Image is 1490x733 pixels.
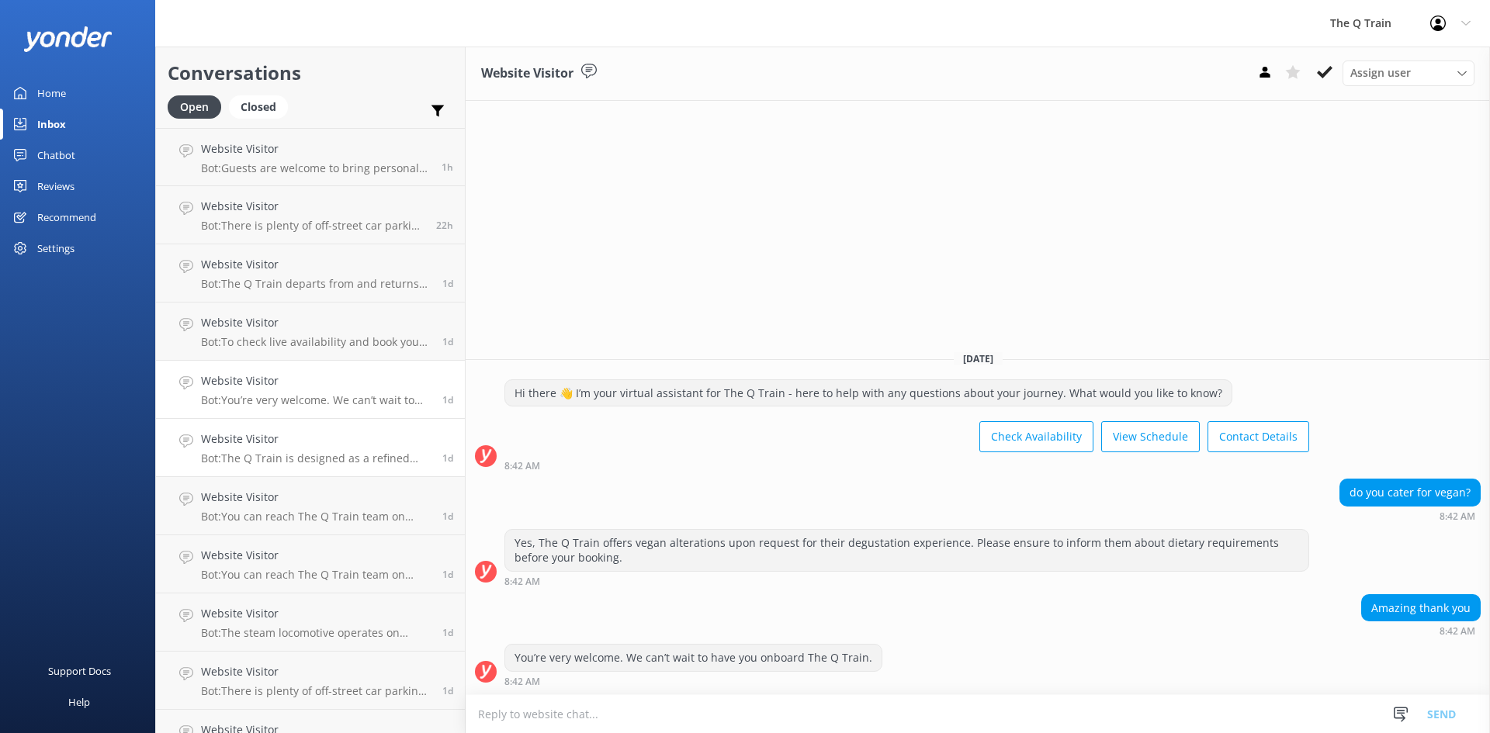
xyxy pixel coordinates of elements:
span: Assign user [1350,64,1411,81]
div: Home [37,78,66,109]
p: Bot: Guests are welcome to bring personal effects, including cameras, onto The Q Train at their o... [201,161,430,175]
h4: Website Visitor [201,372,431,389]
a: Closed [229,98,296,115]
div: Settings [37,233,74,264]
span: Sep 10 2025 11:53am (UTC +10:00) Australia/Sydney [442,568,453,581]
a: Open [168,98,229,115]
div: Assign User [1343,61,1474,85]
div: Amazing thank you [1362,595,1480,621]
div: do you cater for vegan? [1340,479,1480,506]
button: Check Availability [979,421,1093,452]
button: Contact Details [1208,421,1309,452]
p: Bot: You can reach The Q Train team on [PHONE_NUMBER] or email [EMAIL_ADDRESS][DOMAIN_NAME]. For ... [201,510,431,524]
div: Sep 11 2025 08:42am (UTC +10:00) Australia/Sydney [1339,510,1481,521]
span: Sep 12 2025 09:46am (UTC +10:00) Australia/Sydney [442,161,453,174]
strong: 8:42 AM [504,577,540,586]
div: Closed [229,95,288,119]
p: Bot: You can reach The Q Train team on [PHONE_NUMBER] or email [EMAIL_ADDRESS][DOMAIN_NAME]. For ... [201,568,431,582]
span: Sep 11 2025 12:39pm (UTC +10:00) Australia/Sydney [436,219,453,232]
strong: 8:42 AM [504,462,540,471]
p: Bot: The steam locomotive operates on select weekends throughout the year, typically from [DATE] ... [201,626,431,640]
strong: 8:42 AM [504,677,540,686]
h4: Website Visitor [201,430,431,448]
h4: Website Visitor [201,256,431,273]
p: Bot: The Q Train is designed as a refined dining experience, but there is no specific dress code ... [201,451,431,465]
div: Sep 11 2025 08:42am (UTC +10:00) Australia/Sydney [1361,625,1481,636]
p: Bot: To check live availability and book your experience, please visit [URL][DOMAIN_NAME]. [201,335,431,349]
a: Website VisitorBot:To check live availability and book your experience, please visit [URL][DOMAIN... [156,303,465,361]
div: Inbox [37,109,66,140]
a: Website VisitorBot:The Q Train departs from and returns to [GEOGRAPHIC_DATA], [GEOGRAPHIC_DATA][P... [156,244,465,303]
a: Website VisitorBot:The steam locomotive operates on select weekends throughout the year, typicall... [156,593,465,652]
a: Website VisitorBot:There is plenty of off-street car parking at [GEOGRAPHIC_DATA]. The carpark is... [156,652,465,710]
h4: Website Visitor [201,605,431,622]
div: Hi there 👋 I’m your virtual assistant for The Q Train - here to help with any questions about you... [505,380,1232,406]
strong: 8:42 AM [1440,627,1475,636]
h4: Website Visitor [201,140,430,157]
h4: Website Visitor [201,198,424,215]
button: View Schedule [1101,421,1200,452]
div: Chatbot [37,140,75,171]
div: Sep 11 2025 08:42am (UTC +10:00) Australia/Sydney [504,676,882,686]
p: Bot: You’re very welcome. We can’t wait to have you onboard The Q Train. [201,393,431,407]
p: Bot: The Q Train departs from and returns to [GEOGRAPHIC_DATA], [GEOGRAPHIC_DATA][PERSON_NAME][GE... [201,277,431,291]
div: Yes, The Q Train offers vegan alterations upon request for their degustation experience. Please e... [505,530,1308,571]
span: Sep 10 2025 11:48am (UTC +10:00) Australia/Sydney [442,684,453,697]
a: Website VisitorBot:Guests are welcome to bring personal effects, including cameras, onto The Q Tr... [156,128,465,186]
h4: Website Visitor [201,489,431,506]
span: Sep 11 2025 08:55am (UTC +10:00) Australia/Sydney [442,335,453,348]
h3: Website Visitor [481,64,573,84]
a: Website VisitorBot:There is plenty of off-street car parking at [GEOGRAPHIC_DATA]. The carpark is... [156,186,465,244]
div: Sep 11 2025 08:42am (UTC +10:00) Australia/Sydney [504,576,1309,586]
span: Sep 11 2025 10:07am (UTC +10:00) Australia/Sydney [442,277,453,290]
span: Sep 10 2025 02:36pm (UTC +10:00) Australia/Sydney [442,451,453,465]
div: Sep 11 2025 08:42am (UTC +10:00) Australia/Sydney [504,460,1309,471]
h4: Website Visitor [201,547,431,564]
a: Website VisitorBot:You can reach The Q Train team on [PHONE_NUMBER] or email [EMAIL_ADDRESS][DOMA... [156,477,465,535]
a: Website VisitorBot:You can reach The Q Train team on [PHONE_NUMBER] or email [EMAIL_ADDRESS][DOMA... [156,535,465,593]
h2: Conversations [168,58,453,88]
div: Open [168,95,221,119]
a: Website VisitorBot:The Q Train is designed as a refined dining experience, but there is no specif... [156,419,465,477]
div: Recommend [37,202,96,233]
div: Support Docs [48,655,111,686]
span: [DATE] [954,352,1003,365]
a: Website VisitorBot:You’re very welcome. We can’t wait to have you onboard The Q Train.1d [156,361,465,419]
p: Bot: There is plenty of off-street car parking at [GEOGRAPHIC_DATA]. The carpark is gravel, and w... [201,684,431,698]
span: Sep 10 2025 11:48am (UTC +10:00) Australia/Sydney [442,626,453,639]
div: Reviews [37,171,74,202]
span: Sep 11 2025 08:42am (UTC +10:00) Australia/Sydney [442,393,453,406]
div: You’re very welcome. We can’t wait to have you onboard The Q Train. [505,645,882,671]
img: yonder-white-logo.png [23,26,113,52]
p: Bot: There is plenty of off-street car parking at [GEOGRAPHIC_DATA]. The carpark is gravel, and w... [201,219,424,233]
strong: 8:42 AM [1440,512,1475,521]
div: Help [68,686,90,717]
h4: Website Visitor [201,663,431,680]
span: Sep 10 2025 11:56am (UTC +10:00) Australia/Sydney [442,510,453,523]
h4: Website Visitor [201,314,431,331]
